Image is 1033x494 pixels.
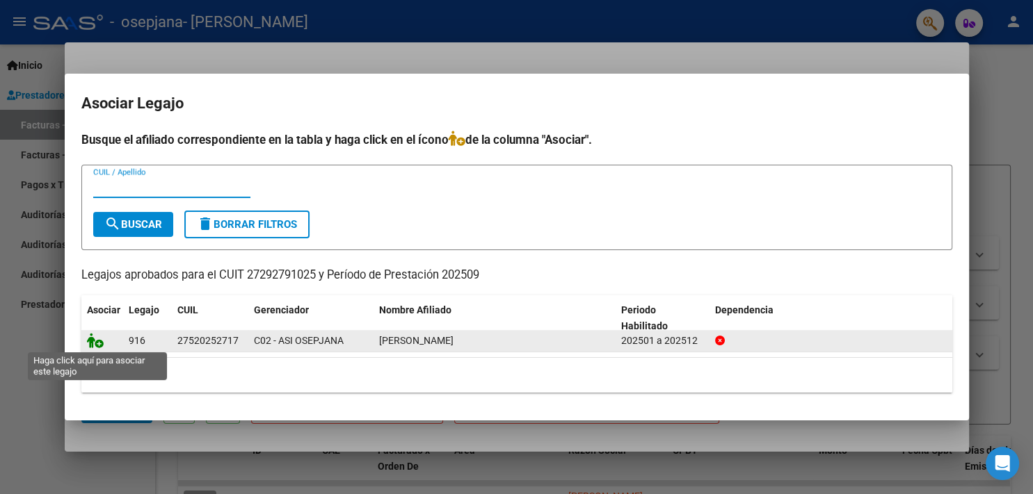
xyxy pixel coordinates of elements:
mat-icon: delete [197,215,214,232]
div: 202501 a 202512 [621,333,704,349]
datatable-header-cell: Dependencia [710,295,952,341]
div: Open Intercom Messenger [986,447,1019,480]
button: Borrar Filtros [184,211,310,238]
div: 27520252717 [177,333,239,349]
div: 1 registros [81,358,952,393]
datatable-header-cell: Nombre Afiliado [374,295,616,341]
datatable-header-cell: Legajo [123,295,172,341]
span: C02 - ASI OSEPJANA [254,335,344,346]
p: Legajos aprobados para el CUIT 27292791025 y Período de Prestación 202509 [81,267,952,284]
datatable-header-cell: Gerenciador [248,295,374,341]
span: GONZALEZ ALICIA QUIMEY [379,335,454,346]
h2: Asociar Legajo [81,90,952,117]
datatable-header-cell: CUIL [172,295,248,341]
span: Asociar [87,304,120,315]
span: Borrar Filtros [197,218,297,231]
span: Dependencia [715,304,774,315]
span: 916 [129,335,145,346]
span: Nombre Afiliado [379,304,451,315]
span: Gerenciador [254,304,309,315]
datatable-header-cell: Periodo Habilitado [616,295,710,341]
span: Buscar [104,218,162,231]
button: Buscar [93,212,173,237]
span: CUIL [177,304,198,315]
span: Periodo Habilitado [621,304,668,331]
span: Legajo [129,304,159,315]
h4: Busque el afiliado correspondiente en la tabla y haga click en el ícono de la columna "Asociar". [81,131,952,149]
datatable-header-cell: Asociar [81,295,123,341]
mat-icon: search [104,215,121,232]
